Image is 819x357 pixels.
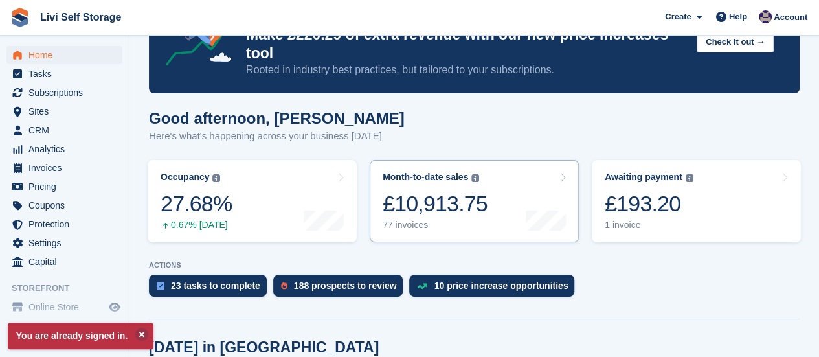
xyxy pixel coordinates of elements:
[28,215,106,233] span: Protection
[409,275,581,303] a: 10 price increase opportunities
[6,298,122,316] a: menu
[107,299,122,315] a: Preview store
[28,140,106,158] span: Analytics
[28,253,106,271] span: Capital
[471,174,479,182] img: icon-info-grey-7440780725fd019a000dd9b08b2336e03edf1995a4989e88bcd33f0948082b44.svg
[6,159,122,177] a: menu
[6,178,122,196] a: menu
[6,253,122,271] a: menu
[383,220,488,231] div: 77 invoices
[774,11,807,24] span: Account
[592,160,801,242] a: Awaiting payment £193.20 1 invoice
[246,25,686,63] p: Make £220.29 of extra revenue with our new price increases tool
[28,196,106,214] span: Coupons
[605,220,693,231] div: 1 invoice
[273,275,410,303] a: 188 prospects to review
[759,10,772,23] img: Jim
[10,8,30,27] img: stora-icon-8386f47178a22dfd0bd8f6a31ec36ba5ce8667c1dd55bd0f319d3a0aa187defe.svg
[6,46,122,64] a: menu
[212,174,220,182] img: icon-info-grey-7440780725fd019a000dd9b08b2336e03edf1995a4989e88bcd33f0948082b44.svg
[28,298,106,316] span: Online Store
[417,283,427,289] img: price_increase_opportunities-93ffe204e8149a01c8c9dc8f82e8f89637d9d84a8eef4429ea346261dce0b2c0.svg
[157,282,164,290] img: task-75834270c22a3079a89374b754ae025e5fb1db73e45f91037f5363f120a921f8.svg
[6,84,122,102] a: menu
[149,275,273,303] a: 23 tasks to complete
[28,159,106,177] span: Invoices
[28,102,106,121] span: Sites
[6,140,122,158] a: menu
[28,65,106,83] span: Tasks
[149,261,800,270] p: ACTIONS
[148,160,357,242] a: Occupancy 27.68% 0.67% [DATE]
[28,234,106,252] span: Settings
[665,10,691,23] span: Create
[246,63,686,77] p: Rooted in industry best practices, but tailored to your subscriptions.
[605,172,682,183] div: Awaiting payment
[149,339,379,356] h2: [DATE] in [GEOGRAPHIC_DATA]
[28,84,106,102] span: Subscriptions
[697,32,774,53] button: Check it out →
[6,196,122,214] a: menu
[281,282,287,290] img: prospect-51fa495bee0391a8d652442698ab0144808aea92771e9ea1ae160a38d050c398.svg
[28,178,106,196] span: Pricing
[171,281,260,291] div: 23 tasks to complete
[6,234,122,252] a: menu
[8,323,153,349] p: You are already signed in.
[605,190,693,217] div: £193.20
[6,215,122,233] a: menu
[686,174,693,182] img: icon-info-grey-7440780725fd019a000dd9b08b2336e03edf1995a4989e88bcd33f0948082b44.svg
[28,121,106,139] span: CRM
[729,10,747,23] span: Help
[294,281,397,291] div: 188 prospects to review
[6,121,122,139] a: menu
[370,160,579,242] a: Month-to-date sales £10,913.75 77 invoices
[161,190,232,217] div: 27.68%
[28,46,106,64] span: Home
[6,65,122,83] a: menu
[149,109,405,127] h1: Good afternoon, [PERSON_NAME]
[161,172,209,183] div: Occupancy
[12,282,129,295] span: Storefront
[383,190,488,217] div: £10,913.75
[161,220,232,231] div: 0.67% [DATE]
[35,6,126,28] a: Livi Self Storage
[149,129,405,144] p: Here's what's happening across your business [DATE]
[6,102,122,121] a: menu
[383,172,468,183] div: Month-to-date sales
[434,281,568,291] div: 10 price increase opportunities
